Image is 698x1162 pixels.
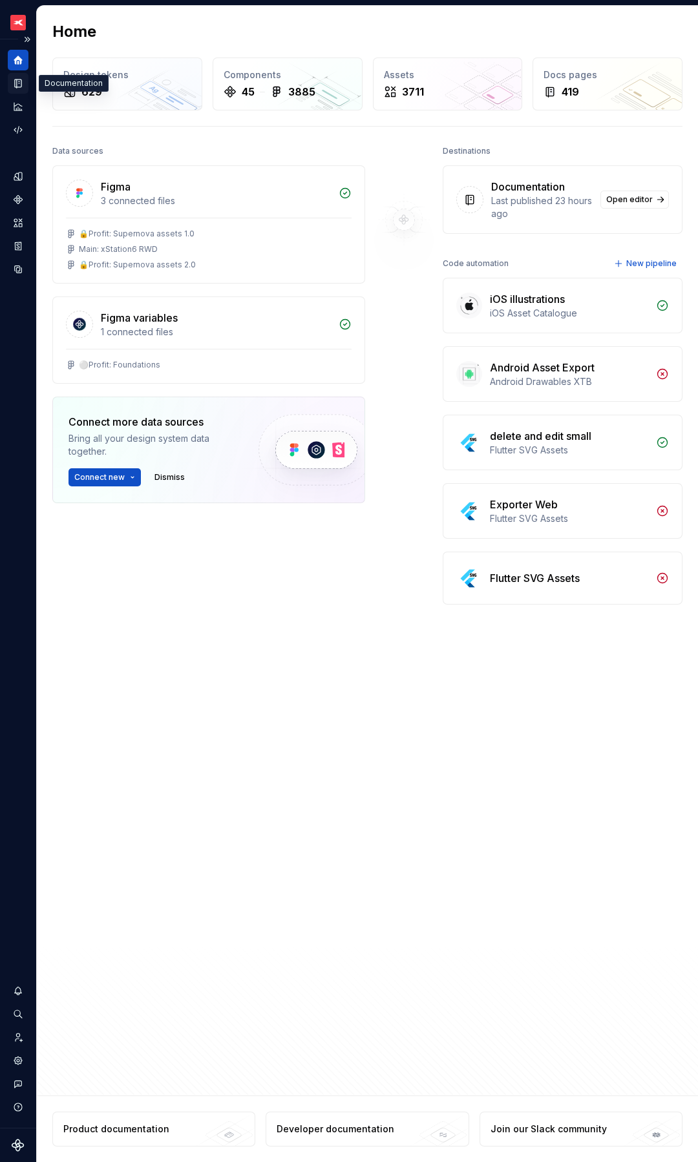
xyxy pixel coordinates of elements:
div: Flutter SVG Assets [490,570,580,586]
div: 3885 [288,84,315,99]
a: Settings [8,1050,28,1071]
div: Connect more data sources [69,414,237,430]
a: Assets3711 [373,57,523,110]
a: Components [8,189,28,210]
div: Join our Slack community [491,1123,607,1136]
div: Android Asset Export [490,360,595,375]
button: New pipeline [610,254,682,273]
div: 🔒Profit: Supernova assets 2.0 [79,260,196,270]
div: Documentation [39,75,109,92]
button: Dismiss [149,468,191,486]
a: Join our Slack community [480,1112,682,1146]
div: Developer documentation [277,1123,394,1136]
div: Android Drawables XTB [490,375,648,388]
div: 3711 [402,84,424,99]
div: ⚪️Profit: Foundations [79,360,160,370]
div: Flutter SVG Assets [490,512,648,525]
div: Main: xStation6 RWD [79,244,158,254]
div: Flutter SVG Assets [490,444,648,457]
div: Exporter Web [490,497,558,512]
button: Contact support [8,1074,28,1094]
div: Documentation [491,179,565,194]
div: 1 connected files [101,326,331,338]
h2: Home [52,21,96,42]
button: Notifications [8,980,28,1001]
button: Search ⌘K [8,1004,28,1024]
a: Invite team [8,1027,28,1048]
div: 3 connected files [101,194,331,207]
div: Figma variables [101,310,178,326]
a: Design tokens629 [52,57,202,110]
div: Figma [101,179,131,194]
div: 🔒Profit: Supernova assets 1.0 [79,229,195,239]
img: 69bde2f7-25a0-4577-ad58-aa8b0b39a544.png [10,15,26,30]
a: Code automation [8,119,28,140]
div: Destinations [443,142,491,160]
a: Figma variables1 connected files⚪️Profit: Foundations [52,296,365,384]
a: Docs pages419 [533,57,682,110]
a: Design tokens [8,166,28,187]
span: New pipeline [626,258,677,269]
button: Connect new [69,468,141,486]
a: Data sources [8,259,28,280]
span: Dismiss [154,472,185,482]
a: Home [8,50,28,70]
a: Open editor [600,191,669,209]
div: Design tokens [63,68,191,81]
button: Expand sidebar [18,30,36,48]
div: 45 [242,84,255,99]
div: Last published 23 hours ago [491,194,593,220]
div: Data sources [52,142,103,160]
div: iOS Asset Catalogue [490,307,648,320]
span: Open editor [606,194,653,205]
div: Docs pages [544,68,672,81]
div: 419 [562,84,579,99]
div: Bring all your design system data together. [69,432,237,458]
a: Analytics [8,96,28,117]
a: Storybook stories [8,236,28,256]
a: Documentation [8,73,28,94]
a: Developer documentation [266,1112,469,1146]
a: Figma3 connected files🔒Profit: Supernova assets 1.0Main: xStation6 RWD🔒Profit: Supernova assets 2.0 [52,165,365,284]
div: delete and edit small [490,428,591,444]
div: 629 [81,84,102,99]
a: Assets [8,213,28,233]
div: iOS illustrations [490,291,565,307]
div: Code automation [443,254,509,273]
a: Product documentation [52,1112,255,1146]
div: Assets [384,68,512,81]
svg: Supernova Logo [12,1139,25,1152]
a: Components453885 [213,57,363,110]
div: Product documentation [63,1123,169,1136]
div: Components [224,68,352,81]
span: Connect new [74,472,125,482]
